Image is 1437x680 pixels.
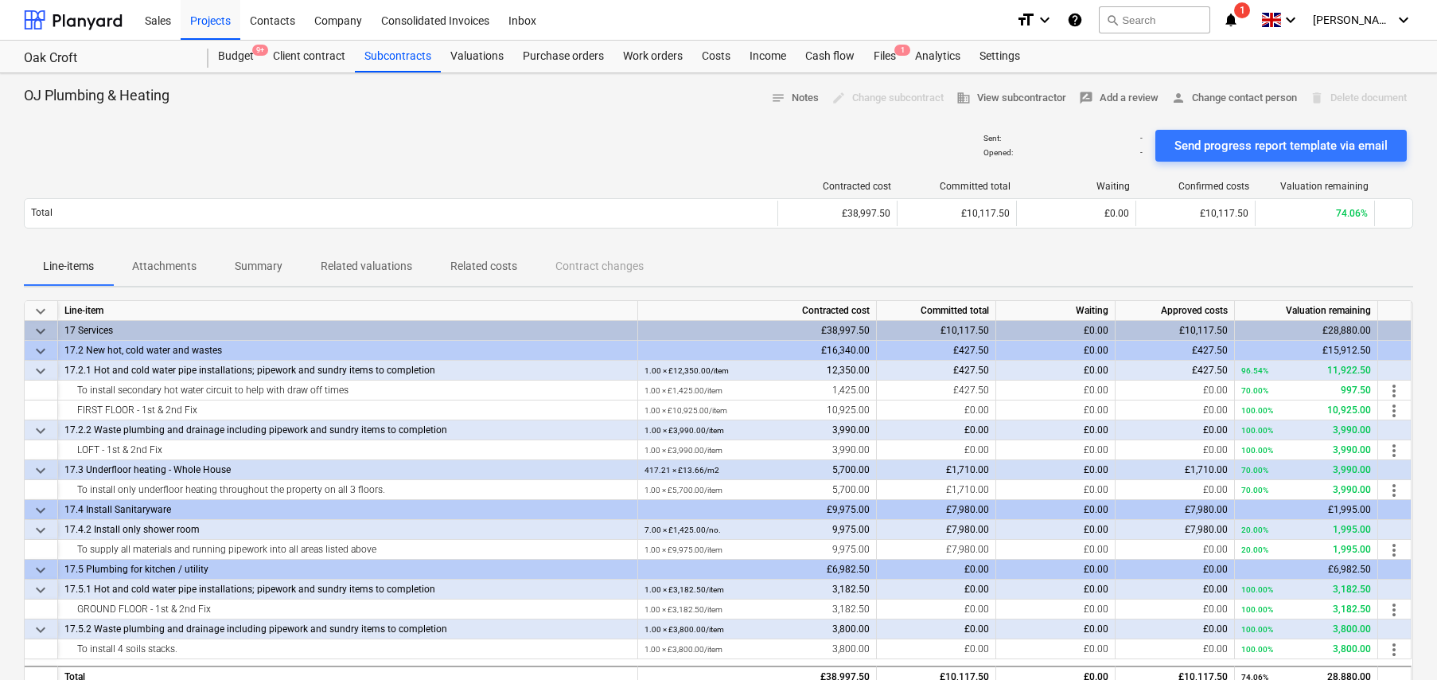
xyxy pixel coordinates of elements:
div: 10,925.00 [645,401,870,420]
span: £0.00 [964,584,989,595]
i: notifications [1223,10,1239,29]
div: To install 4 soils stacks. [64,639,631,659]
span: £0.00 [1203,404,1228,416]
span: keyboard_arrow_down [31,361,50,381]
small: 96.54% [1241,366,1268,375]
span: keyboard_arrow_down [31,620,50,639]
div: 17.5.2 Waste plumbing and drainage including pipework and sundry items to completion [64,619,631,639]
div: 17.5 Plumbing for kitchen / utility [64,560,631,580]
small: 70.00% [1241,386,1268,395]
small: 1.00 × £10,925.00 / item [645,406,727,415]
div: Waiting [1023,181,1130,192]
span: £0.00 [964,424,989,436]
div: £6,982.50 [638,560,877,580]
a: Purchase orders [513,41,613,72]
div: £0.00 [996,321,1116,341]
p: - [1140,133,1143,143]
small: 1.00 × £3,800.00 / item [645,625,724,634]
small: 1.00 × £12,350.00 / item [645,366,729,375]
button: View subcontractor [950,86,1073,111]
span: £10,117.50 [1200,208,1248,219]
span: £0.00 [1084,623,1108,635]
span: £7,980.00 [1185,524,1228,535]
div: £10,117.50 [1116,321,1235,341]
button: Search [1099,6,1210,33]
div: Settings [970,41,1030,72]
div: £427.50 [1116,341,1235,361]
span: keyboard_arrow_down [31,342,50,361]
a: Work orders [613,41,692,72]
span: keyboard_arrow_down [31,521,50,540]
span: £0.00 [1084,544,1108,555]
div: To install only underfloor heating throughout the property on all 3 floors. [64,480,631,500]
span: £0.00 [1084,604,1108,615]
a: Client contract [263,41,355,72]
a: Costs [692,41,740,72]
div: 1,995.00 [1241,540,1371,560]
div: 3,800.00 [1241,619,1371,639]
div: £0.00 [877,560,996,580]
span: keyboard_arrow_down [31,421,50,440]
iframe: Chat Widget [1357,604,1437,680]
div: £38,997.50 [777,201,897,226]
span: more_vert [1384,541,1404,560]
span: Change contact person [1171,89,1297,107]
a: Cash flow [796,41,864,72]
small: 1.00 × £3,182.50 / item [645,585,724,594]
span: 1 [1234,2,1250,18]
p: Line-items [43,258,94,275]
div: 3,800.00 [645,639,870,659]
i: Knowledge base [1067,10,1083,29]
div: Valuations [441,41,513,72]
small: 100.00% [1241,605,1273,614]
span: £1,710.00 [1185,464,1228,475]
span: keyboard_arrow_down [31,322,50,341]
div: 12,350.00 [645,361,870,381]
small: 1.00 × £5,700.00 / item [645,486,722,494]
small: 100.00% [1241,585,1273,594]
div: 3,990.00 [1241,440,1371,460]
small: 1.00 × £3,990.00 / item [645,446,722,455]
span: keyboard_arrow_down [31,501,50,520]
div: 3,990.00 [1241,480,1371,500]
div: 11,922.50 [1241,361,1371,381]
div: 10,925.00 [1241,401,1371,420]
button: Change contact person [1165,86,1303,111]
span: £1,710.00 [946,464,989,475]
div: £28,880.00 [1235,321,1378,341]
span: 9+ [252,45,268,56]
span: £0.00 [1203,544,1228,555]
span: more_vert [1384,481,1404,500]
div: GROUND FLOOR - 1st & 2nd Fix [64,600,631,619]
span: £0.00 [1084,404,1108,416]
p: Related valuations [321,258,412,275]
small: 70.00% [1241,466,1268,475]
div: £7,980.00 [877,500,996,520]
span: £0.00 [1084,643,1108,655]
div: 3,800.00 [645,619,870,639]
small: 100.00% [1241,426,1273,435]
small: 100.00% [1241,625,1273,634]
p: Attachments [132,258,197,275]
div: To install secondary hot water circuit to help with draw off times [64,381,631,401]
div: Contracted cost [638,301,877,321]
div: £9,975.00 [638,500,877,520]
span: Add a review [1079,89,1159,107]
span: £427.50 [1192,365,1228,376]
button: Notes [765,86,825,111]
span: £10,117.50 [961,208,1010,219]
div: 997.50 [1241,381,1371,401]
span: £0.00 [1104,208,1129,219]
small: 100.00% [1241,645,1273,654]
div: £6,982.50 [1235,560,1378,580]
span: £0.00 [1203,444,1228,455]
small: 7.00 × £1,425.00 / no. [645,526,721,534]
span: £427.50 [953,385,989,396]
div: To supply all materials and running pipework into all areas listed above [64,540,631,560]
span: £0.00 [1084,444,1108,455]
span: £0.00 [1203,623,1228,635]
div: 17.4.2 Install only shower room [64,520,631,540]
div: Committed total [904,181,1011,192]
